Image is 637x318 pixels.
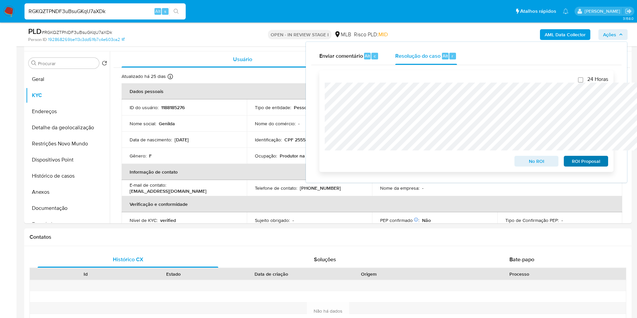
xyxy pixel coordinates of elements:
button: Procurar [31,60,37,66]
b: AML Data Collector [545,29,586,40]
button: Detalhe da geolocalização [26,120,110,136]
button: search-icon [169,7,183,16]
p: Sujeito obrigado : [255,217,290,223]
span: c [374,53,376,59]
p: Data de nascimento : [130,137,172,143]
span: # RGKQZTPNDF3uBsuGKqU7aXDk [42,29,112,36]
p: Tipo de entidade : [255,104,291,110]
button: Anexos [26,184,110,200]
p: ID do usuário : [130,104,158,110]
button: Endereços [26,103,110,120]
h1: Contatos [30,234,626,240]
span: Enviar comentário [319,52,363,59]
span: Atalhos rápidos [520,8,556,15]
span: No ROI [519,156,554,166]
p: E-mail de contato : [130,182,166,188]
p: priscilla.barbante@mercadopago.com.br [585,8,623,14]
b: Person ID [28,37,47,43]
p: 1188185276 [161,104,185,110]
p: OPEN - IN REVIEW STAGE I [268,30,331,39]
th: Informação de contato [122,164,622,180]
p: Tipo de Confirmação PEP : [505,217,559,223]
b: PLD [28,26,42,37]
p: Atualizado há 25 dias [122,73,166,80]
span: s [164,8,166,14]
input: 24 Horas [578,77,583,83]
span: Ações [603,29,616,40]
button: AML Data Collector [540,29,590,40]
button: KYC [26,87,110,103]
div: Id [46,271,125,277]
div: Data de criação [222,271,320,277]
span: Resolução do caso [395,52,441,59]
p: - [292,217,294,223]
p: - [422,185,423,191]
p: [PHONE_NUMBER] [300,185,341,191]
p: CPF 25552503520 [284,137,325,143]
p: Telefone de contato : [255,185,297,191]
span: r [452,53,453,59]
span: Risco PLD: [354,31,388,38]
p: - [298,121,300,127]
button: Restrições Novo Mundo [26,136,110,152]
div: MLB [334,31,351,38]
p: Não [422,217,431,223]
p: Identificação : [255,137,282,143]
p: F [149,153,152,159]
div: Estado [134,271,213,277]
span: Bate-papo [509,256,534,263]
p: Nome da empresa : [380,185,419,191]
p: Nome do comércio : [255,121,295,127]
span: ROI Proposal [568,156,603,166]
button: ROI Proposal [564,156,608,167]
button: Dispositivos Point [26,152,110,168]
span: Alt [155,8,161,14]
p: verified [160,217,176,223]
span: 24 Horas [587,76,608,83]
span: Alt [365,53,370,59]
a: Sair [625,8,632,15]
p: PEP confirmado : [380,217,419,223]
th: Verificação e conformidade [122,196,622,212]
input: Procurar [38,60,96,66]
p: [DATE] [175,137,189,143]
a: 192868269be113c3dd51fb7c4e603ca2 [48,37,125,43]
span: Soluções [314,256,336,263]
span: Histórico CX [113,256,143,263]
button: Ações [598,29,628,40]
p: [EMAIL_ADDRESS][DOMAIN_NAME] [130,188,207,194]
button: Empréstimos [26,216,110,232]
button: Retornar ao pedido padrão [102,60,107,68]
p: Pessoa [294,104,310,110]
th: Dados pessoais [122,83,622,99]
a: Notificações [563,8,568,14]
p: Produtor na exploração agropecuária [280,153,359,159]
span: Alt [443,53,448,59]
span: 3.158.0 [623,16,634,21]
p: Nível de KYC : [130,217,157,223]
button: Geral [26,71,110,87]
span: MID [378,31,388,38]
p: - [561,217,563,223]
p: Nome social : [130,121,156,127]
div: Origem [330,271,408,277]
button: No ROI [514,156,559,167]
p: Ocupação : [255,153,277,159]
button: Histórico de casos [26,168,110,184]
button: Documentação [26,200,110,216]
span: Usuário [233,55,252,63]
input: Pesquise usuários ou casos... [25,7,186,16]
p: Gênero : [130,153,146,159]
p: Genilda [159,121,175,127]
div: Processo [418,271,621,277]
